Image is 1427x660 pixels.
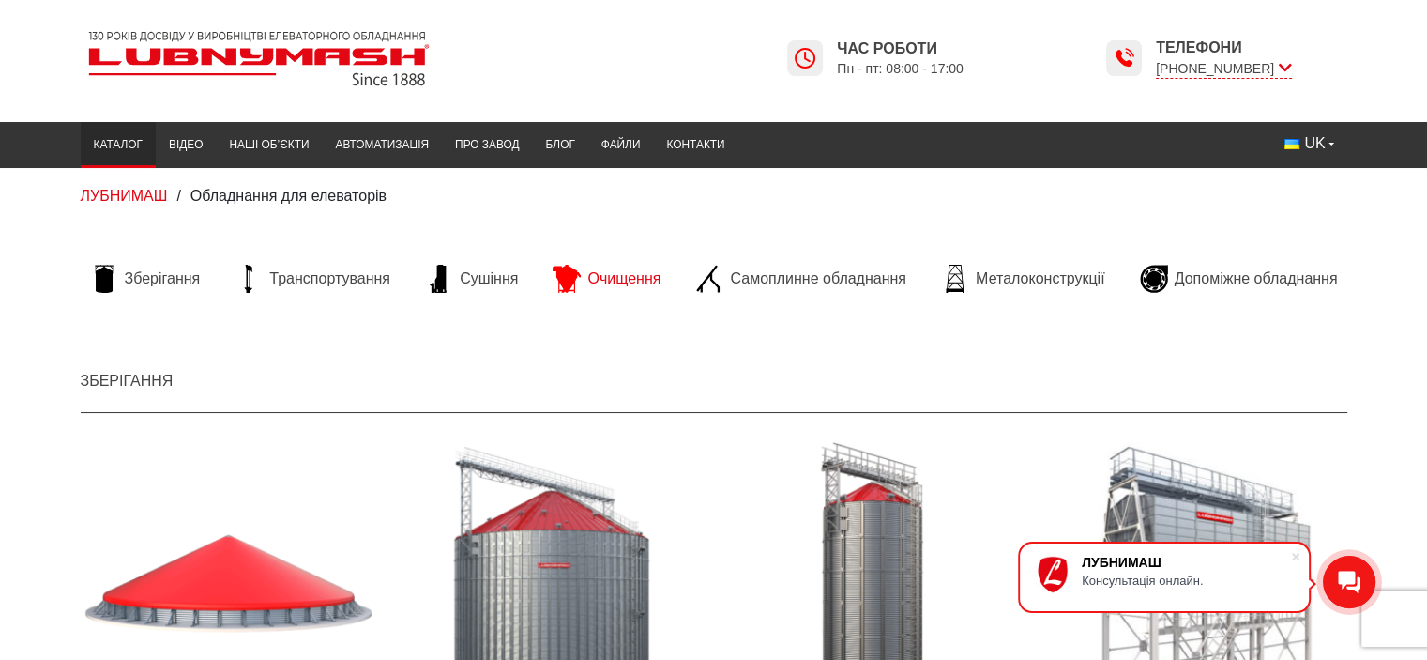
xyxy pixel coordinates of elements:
[587,269,660,289] span: Очищення
[225,265,400,293] a: Транспортування
[1082,555,1290,570] div: ЛУБНИМАШ
[442,127,532,163] a: Про завод
[156,127,216,163] a: Відео
[1271,127,1346,161] button: UK
[216,127,322,163] a: Наші об’єкти
[81,23,437,94] img: Lubnymash
[1082,574,1290,588] div: Консультація онлайн.
[1304,133,1325,154] span: UK
[837,38,964,59] span: Час роботи
[416,265,527,293] a: Сушіння
[1175,269,1338,289] span: Допоміжне обладнання
[460,269,518,289] span: Сушіння
[81,127,156,163] a: Каталог
[794,47,816,69] img: Lubnymash time icon
[1131,265,1347,293] a: Допоміжне обладнання
[837,60,964,78] span: Пн - пт: 08:00 - 17:00
[81,188,168,204] a: ЛУБНИМАШ
[269,269,390,289] span: Транспортування
[588,127,654,163] a: Файли
[543,265,670,293] a: Очищення
[176,188,180,204] span: /
[730,269,905,289] span: Самоплинне обладнання
[81,373,174,389] a: Зберігання
[1284,139,1299,149] img: Українська
[190,188,387,204] span: Обладнання для елеваторів
[932,265,1114,293] a: Металоконструкції
[125,269,201,289] span: Зберігання
[976,269,1104,289] span: Металоконструкції
[686,265,915,293] a: Самоплинне обладнання
[81,265,210,293] a: Зберігання
[653,127,737,163] a: Контакти
[322,127,442,163] a: Автоматизація
[1156,59,1292,79] span: [PHONE_NUMBER]
[532,127,587,163] a: Блог
[1113,47,1135,69] img: Lubnymash time icon
[1156,38,1292,58] span: Телефони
